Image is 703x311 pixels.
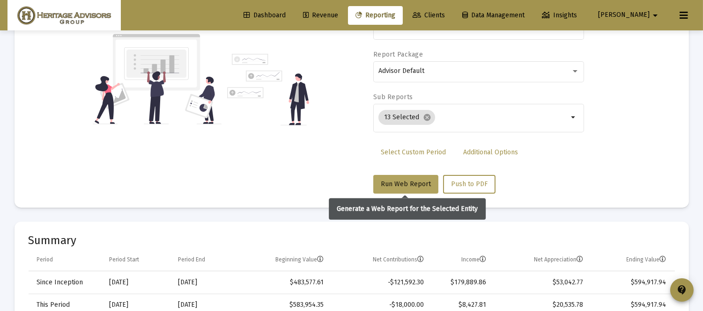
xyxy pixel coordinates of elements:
[378,110,435,125] mat-chip: 13 Selected
[381,148,446,156] span: Select Custom Period
[275,256,324,263] div: Beginning Value
[423,113,431,122] mat-icon: cancel
[676,284,688,296] mat-icon: contact_support
[237,271,330,294] td: $483,577.61
[373,175,438,194] button: Run Web Report
[227,54,309,125] img: reporting-alt
[296,6,346,25] a: Revenue
[103,249,171,271] td: Column Period Start
[29,271,103,294] td: Since Inception
[413,11,445,19] span: Clients
[587,6,672,24] button: [PERSON_NAME]
[443,175,496,194] button: Push to PDF
[109,300,165,310] div: [DATE]
[493,249,590,271] td: Column Net Appreciation
[37,256,53,263] div: Period
[534,256,583,263] div: Net Appreciation
[463,148,518,156] span: Additional Options
[534,6,585,25] a: Insights
[430,271,493,294] td: $179,889.86
[590,249,674,271] td: Column Ending Value
[373,93,413,101] label: Sub Reports
[373,51,423,58] label: Report Package
[378,67,424,75] span: Advisor Default
[493,271,590,294] td: $53,042.77
[451,180,488,188] span: Push to PDF
[348,6,403,25] a: Reporting
[237,249,330,271] td: Column Beginning Value
[405,6,452,25] a: Clients
[15,6,114,25] img: Dashboard
[455,6,532,25] a: Data Management
[650,6,661,25] mat-icon: arrow_drop_down
[29,249,103,271] td: Column Period
[568,112,579,123] mat-icon: arrow_drop_down
[462,11,525,19] span: Data Management
[178,256,205,263] div: Period End
[330,249,430,271] td: Column Net Contributions
[627,256,666,263] div: Ending Value
[330,271,430,294] td: -$121,592.30
[378,108,568,127] mat-chip-list: Selection
[381,180,431,188] span: Run Web Report
[171,249,237,271] td: Column Period End
[598,11,650,19] span: [PERSON_NAME]
[178,278,230,287] div: [DATE]
[355,11,395,19] span: Reporting
[590,271,674,294] td: $594,917.94
[461,256,486,263] div: Income
[178,300,230,310] div: [DATE]
[93,33,222,125] img: reporting
[244,11,286,19] span: Dashboard
[29,236,675,245] mat-card-title: Summary
[109,278,165,287] div: [DATE]
[542,11,577,19] span: Insights
[109,256,139,263] div: Period Start
[373,256,424,263] div: Net Contributions
[236,6,293,25] a: Dashboard
[303,11,338,19] span: Revenue
[430,249,493,271] td: Column Income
